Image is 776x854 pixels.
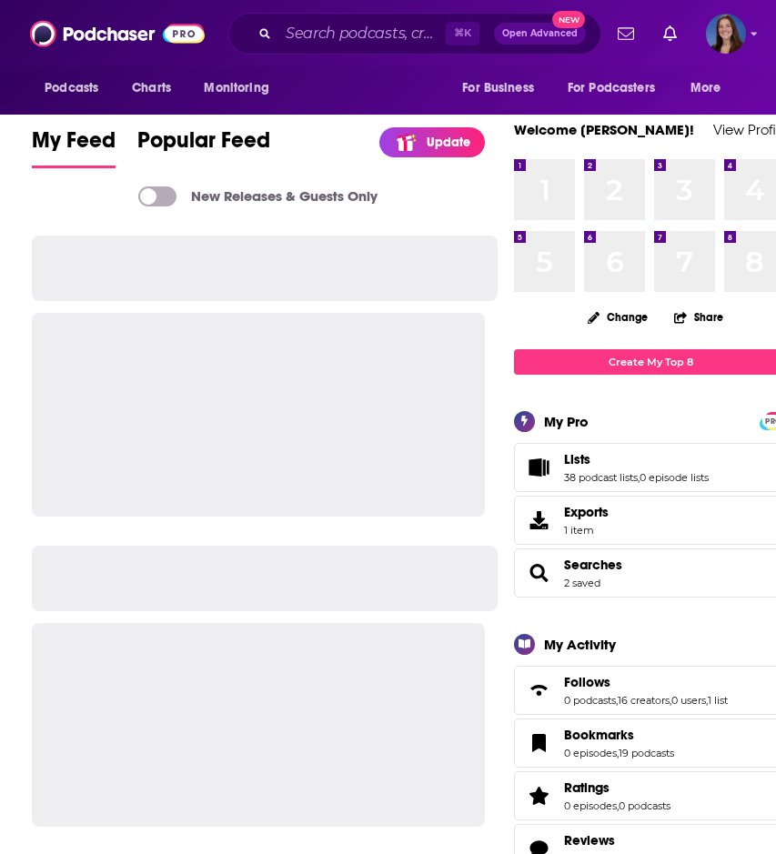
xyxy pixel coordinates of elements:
a: Follows [564,674,728,690]
span: , [616,694,618,707]
a: 0 users [671,694,706,707]
a: 0 podcasts [619,799,670,812]
a: 0 episodes [564,747,617,759]
a: Ratings [564,779,670,796]
span: More [690,75,721,101]
a: 0 episodes [564,799,617,812]
span: , [617,747,619,759]
button: open menu [556,71,681,105]
a: Searches [564,557,622,573]
a: Show notifications dropdown [610,18,641,49]
img: User Profile [706,14,746,54]
p: Update [427,135,470,150]
a: 19 podcasts [619,747,674,759]
span: For Podcasters [568,75,655,101]
a: Show notifications dropdown [656,18,684,49]
span: Lists [564,451,590,467]
span: Exports [520,507,557,533]
span: For Business [462,75,534,101]
a: 16 creators [618,694,670,707]
span: Podcasts [45,75,98,101]
a: 0 episode lists [640,471,709,484]
a: Searches [520,560,557,586]
a: Charts [120,71,182,105]
button: Open AdvancedNew [494,23,586,45]
span: Charts [132,75,171,101]
span: , [617,799,619,812]
span: Exports [564,504,609,520]
button: open menu [191,71,292,105]
button: open menu [678,71,744,105]
a: Reviews [564,832,670,849]
span: ⌘ K [446,22,479,45]
button: Show profile menu [706,14,746,54]
a: 38 podcast lists [564,471,638,484]
input: Search podcasts, credits, & more... [278,19,446,48]
a: Lists [564,451,709,467]
a: 0 podcasts [564,694,616,707]
span: New [552,11,585,28]
a: Ratings [520,783,557,809]
span: , [638,471,640,484]
button: Share [673,299,724,335]
a: 2 saved [564,577,600,589]
a: New Releases & Guests Only [138,186,378,206]
div: My Pro [544,413,589,430]
span: , [706,694,708,707]
span: Popular Feed [137,126,270,165]
span: , [670,694,671,707]
button: Change [577,306,659,328]
span: My Feed [32,126,116,165]
a: Popular Feed [137,126,270,168]
a: My Feed [32,126,116,168]
div: Search podcasts, credits, & more... [228,13,601,55]
button: open menu [32,71,122,105]
img: Podchaser - Follow, Share and Rate Podcasts [30,16,205,51]
div: My Activity [544,636,616,653]
a: Update [379,127,485,157]
a: Bookmarks [520,730,557,756]
a: Welcome [PERSON_NAME]! [514,121,694,138]
a: Follows [520,678,557,703]
a: Lists [520,455,557,480]
a: 1 list [708,694,728,707]
span: Logged in as emmadonovan [706,14,746,54]
span: Follows [564,674,610,690]
a: Bookmarks [564,727,674,743]
span: Ratings [564,779,610,796]
button: open menu [449,71,557,105]
span: Monitoring [204,75,268,101]
span: Open Advanced [502,29,578,38]
span: 1 item [564,524,609,537]
span: Bookmarks [564,727,634,743]
span: Reviews [564,832,615,849]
